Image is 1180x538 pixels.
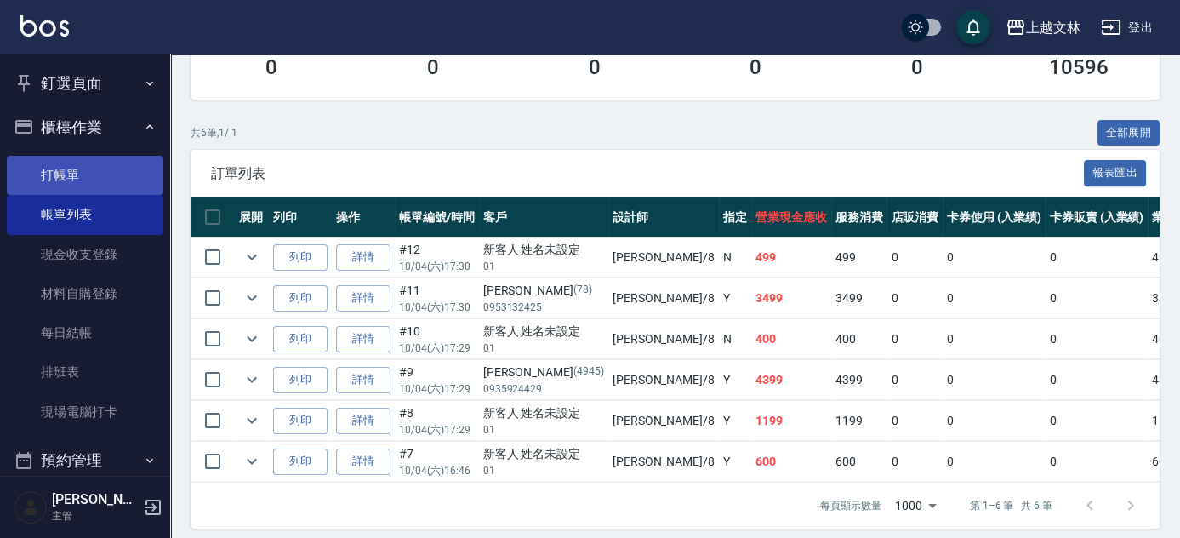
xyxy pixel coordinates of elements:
[52,491,139,508] h5: [PERSON_NAME]
[608,278,719,318] td: [PERSON_NAME] /8
[719,319,751,359] td: N
[751,197,831,238] th: 營業現金應收
[1046,278,1149,318] td: 0
[336,326,390,352] a: 詳情
[483,422,604,438] p: 01
[483,323,604,341] div: 新客人 姓名未設定
[483,282,604,300] div: [PERSON_NAME]
[239,244,265,270] button: expand row
[831,360,887,400] td: 4399
[336,449,390,475] a: 詳情
[7,106,163,150] button: 櫃檯作業
[235,197,269,238] th: 展開
[831,197,887,238] th: 服務消費
[1084,160,1147,186] button: 報表匯出
[751,319,831,359] td: 400
[608,238,719,278] td: [PERSON_NAME] /8
[7,352,163,392] a: 排班表
[7,156,163,195] a: 打帳單
[269,197,332,238] th: 列印
[719,401,751,441] td: Y
[273,326,328,352] button: 列印
[239,367,265,392] button: expand row
[820,498,881,513] p: 每頁顯示數量
[831,319,887,359] td: 400
[751,360,831,400] td: 4399
[395,319,479,359] td: #10
[1097,120,1160,146] button: 全部展開
[395,197,479,238] th: 帳單編號/時間
[7,392,163,432] a: 現場電腦打卡
[831,278,887,318] td: 3499
[483,463,604,478] p: 01
[7,274,163,313] a: 材料自購登錄
[483,341,604,356] p: 01
[956,10,990,44] button: save
[336,285,390,312] a: 詳情
[751,442,831,482] td: 600
[719,360,751,400] td: Y
[751,278,831,318] td: 3499
[273,367,328,393] button: 列印
[483,241,604,259] div: 新客人 姓名未設定
[911,55,923,79] h3: 0
[943,360,1046,400] td: 0
[273,244,328,271] button: 列印
[239,285,265,311] button: expand row
[427,55,439,79] h3: 0
[1046,319,1149,359] td: 0
[1046,238,1149,278] td: 0
[399,300,475,315] p: 10/04 (六) 17:30
[483,445,604,463] div: 新客人 姓名未設定
[483,300,604,315] p: 0953132425
[1049,55,1109,79] h3: 10596
[395,278,479,318] td: #11
[1046,197,1149,238] th: 卡券販賣 (入業績)
[886,278,943,318] td: 0
[211,165,1084,182] span: 訂單列表
[943,278,1046,318] td: 0
[886,360,943,400] td: 0
[970,498,1052,513] p: 第 1–6 筆 共 6 筆
[336,408,390,434] a: 詳情
[719,278,751,318] td: Y
[999,10,1087,45] button: 上越文林
[1084,164,1147,180] a: 報表匯出
[336,244,390,271] a: 詳情
[273,449,328,475] button: 列印
[1026,17,1080,38] div: 上越文林
[886,401,943,441] td: 0
[943,319,1046,359] td: 0
[1046,442,1149,482] td: 0
[719,442,751,482] td: Y
[483,404,604,422] div: 新客人 姓名未設定
[395,401,479,441] td: #8
[751,401,831,441] td: 1199
[239,326,265,352] button: expand row
[719,197,751,238] th: 指定
[479,197,608,238] th: 客戶
[399,463,475,478] p: 10/04 (六) 16:46
[395,442,479,482] td: #7
[1046,360,1149,400] td: 0
[399,381,475,397] p: 10/04 (六) 17:29
[7,313,163,352] a: 每日結帳
[239,449,265,474] button: expand row
[589,55,601,79] h3: 0
[608,197,719,238] th: 設計師
[52,508,139,524] p: 主管
[1046,401,1149,441] td: 0
[332,197,395,238] th: 操作
[888,483,943,529] div: 1000
[608,442,719,482] td: [PERSON_NAME] /8
[483,259,604,274] p: 01
[239,408,265,433] button: expand row
[719,238,751,278] td: N
[831,238,887,278] td: 499
[14,490,48,524] img: Person
[886,442,943,482] td: 0
[943,197,1046,238] th: 卡券使用 (入業績)
[273,408,328,434] button: 列印
[7,438,163,483] button: 預約管理
[399,341,475,356] p: 10/04 (六) 17:29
